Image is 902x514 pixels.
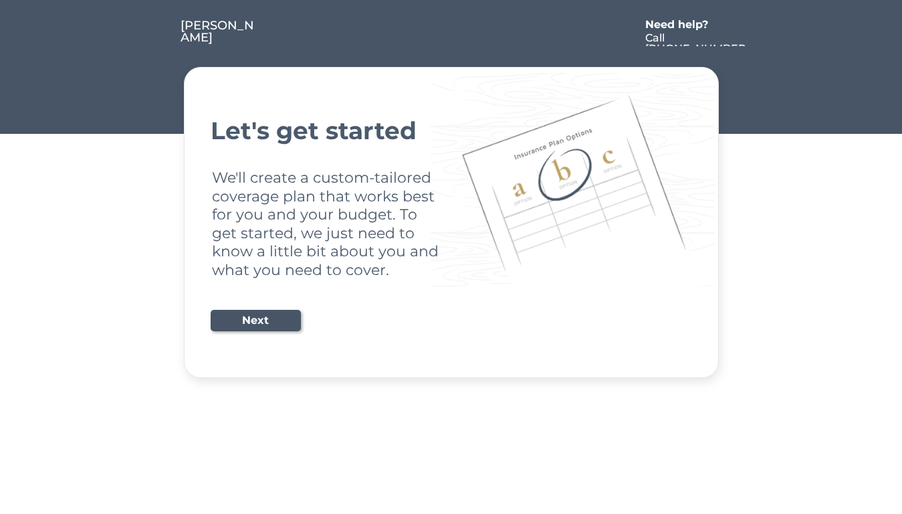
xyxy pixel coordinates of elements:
[645,33,748,65] div: Call [PHONE_NUMBER]
[645,19,722,30] div: Need help?
[211,310,301,331] button: Next
[181,19,257,44] div: [PERSON_NAME]
[211,118,692,143] div: Let's get started
[645,33,748,46] a: Call [PHONE_NUMBER]
[212,169,441,279] div: We'll create a custom-tailored coverage plan that works best for you and your budget. To get star...
[181,19,257,46] a: [PERSON_NAME]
